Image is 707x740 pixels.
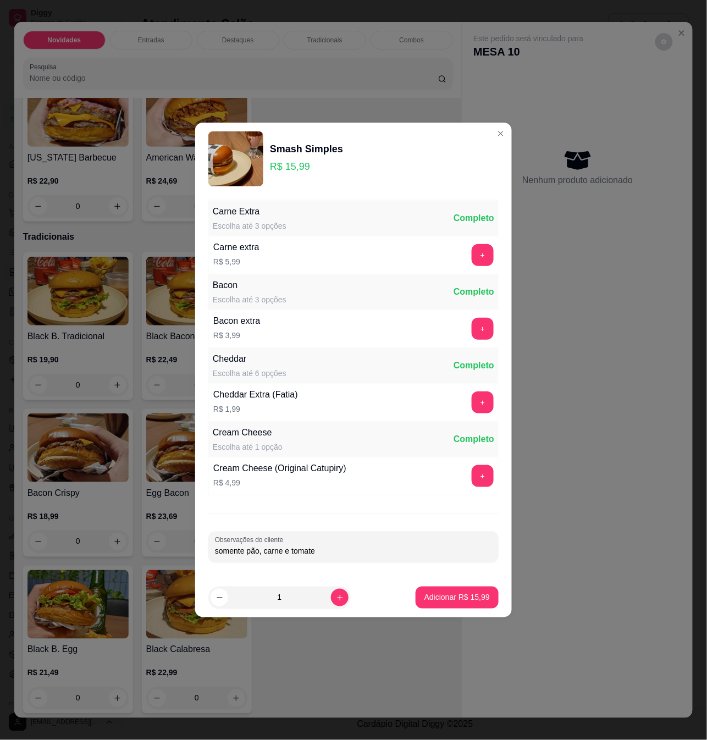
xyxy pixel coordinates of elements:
div: Escolha até 1 opção [213,441,283,452]
button: add [472,318,494,340]
div: Escolha até 3 opções [213,220,286,231]
div: Cream Cheese [213,426,283,439]
div: Completo [454,285,494,299]
p: R$ 1,99 [213,404,298,415]
button: Adicionar R$ 15,99 [416,587,499,609]
div: Escolha até 3 opções [213,294,286,305]
button: add [472,244,494,266]
p: R$ 4,99 [213,477,346,488]
input: Observações do cliente [215,546,492,557]
img: product-image [208,131,263,186]
div: Carne extra [213,241,259,254]
button: Close [492,125,510,142]
div: Completo [454,212,494,225]
div: Cream Cheese (Original Catupiry) [213,462,346,475]
p: R$ 3,99 [213,330,260,341]
button: increase-product-quantity [331,589,349,606]
div: Cheddar [213,352,286,366]
button: decrease-product-quantity [211,589,228,606]
div: Completo [454,359,494,372]
p: R$ 5,99 [213,256,259,267]
div: Escolha até 6 opções [213,368,286,379]
div: Carne Extra [213,205,286,218]
div: Cheddar Extra (Fatia) [213,388,298,401]
div: Completo [454,433,494,446]
label: Observações do cliente [215,535,287,545]
button: add [472,391,494,413]
div: Bacon extra [213,314,260,328]
div: Bacon [213,279,286,292]
p: R$ 15,99 [270,159,343,174]
button: add [472,465,494,487]
p: Adicionar R$ 15,99 [424,592,490,603]
div: Smash Simples [270,141,343,157]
